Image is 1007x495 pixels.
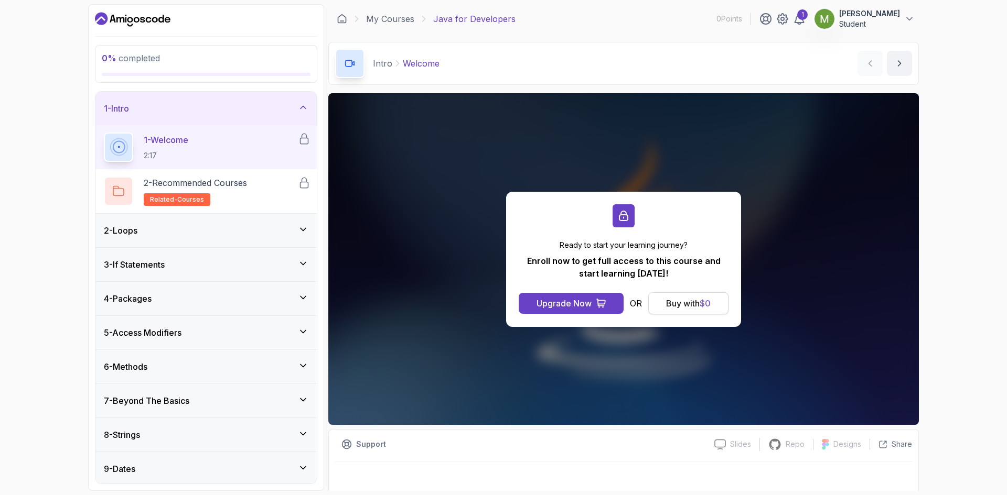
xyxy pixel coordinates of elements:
[815,9,834,29] img: user profile image
[887,51,912,76] button: next content
[104,463,135,475] h3: 9 - Dates
[839,19,900,29] p: Student
[337,14,347,24] a: Dashboard
[797,9,808,20] div: 1
[519,240,729,250] p: Ready to start your learning journey?
[102,53,116,63] span: 0 %
[356,439,386,449] p: Support
[730,439,751,449] p: Slides
[95,11,170,28] a: Dashboard
[95,452,317,486] button: 9-Dates
[716,14,742,24] p: 0 Points
[519,293,624,314] button: Upgrade Now
[95,384,317,417] button: 7-Beyond The Basics
[403,57,440,70] p: Welcome
[519,255,729,280] p: Enroll now to get full access to this course and start learning [DATE]!
[666,297,711,310] div: Buy with
[537,297,592,310] div: Upgrade Now
[104,394,189,407] h3: 7 - Beyond The Basics
[95,282,317,315] button: 4-Packages
[104,428,140,441] h3: 8 - Strings
[95,248,317,281] button: 3-If Statements
[102,53,160,63] span: completed
[95,214,317,247] button: 2-Loops
[95,316,317,349] button: 5-Access Modifiers
[104,224,137,237] h3: 2 - Loops
[104,177,308,206] button: 2-Recommended Coursesrelated-courses
[870,439,912,449] button: Share
[104,326,181,339] h3: 5 - Access Modifiers
[104,292,152,305] h3: 4 - Packages
[104,102,129,115] h3: 1 - Intro
[104,133,308,162] button: 1-Welcome2:17
[104,360,147,373] h3: 6 - Methods
[335,436,392,453] button: Support button
[793,13,806,25] a: 1
[833,439,861,449] p: Designs
[104,258,165,271] h3: 3 - If Statements
[630,297,642,310] p: OR
[366,13,414,25] a: My Courses
[433,13,516,25] p: Java for Developers
[150,195,204,204] span: related-courses
[144,134,188,146] p: 1 - Welcome
[144,150,188,161] p: 2:17
[648,292,729,314] button: Buy with$0
[839,8,900,19] p: [PERSON_NAME]
[373,57,392,70] p: Intro
[858,51,883,76] button: previous content
[786,439,805,449] p: Repo
[700,298,711,309] span: $ 0
[95,418,317,452] button: 8-Strings
[144,177,247,189] p: 2 - Recommended Courses
[892,439,912,449] p: Share
[95,92,317,125] button: 1-Intro
[814,8,915,29] button: user profile image[PERSON_NAME]Student
[95,350,317,383] button: 6-Methods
